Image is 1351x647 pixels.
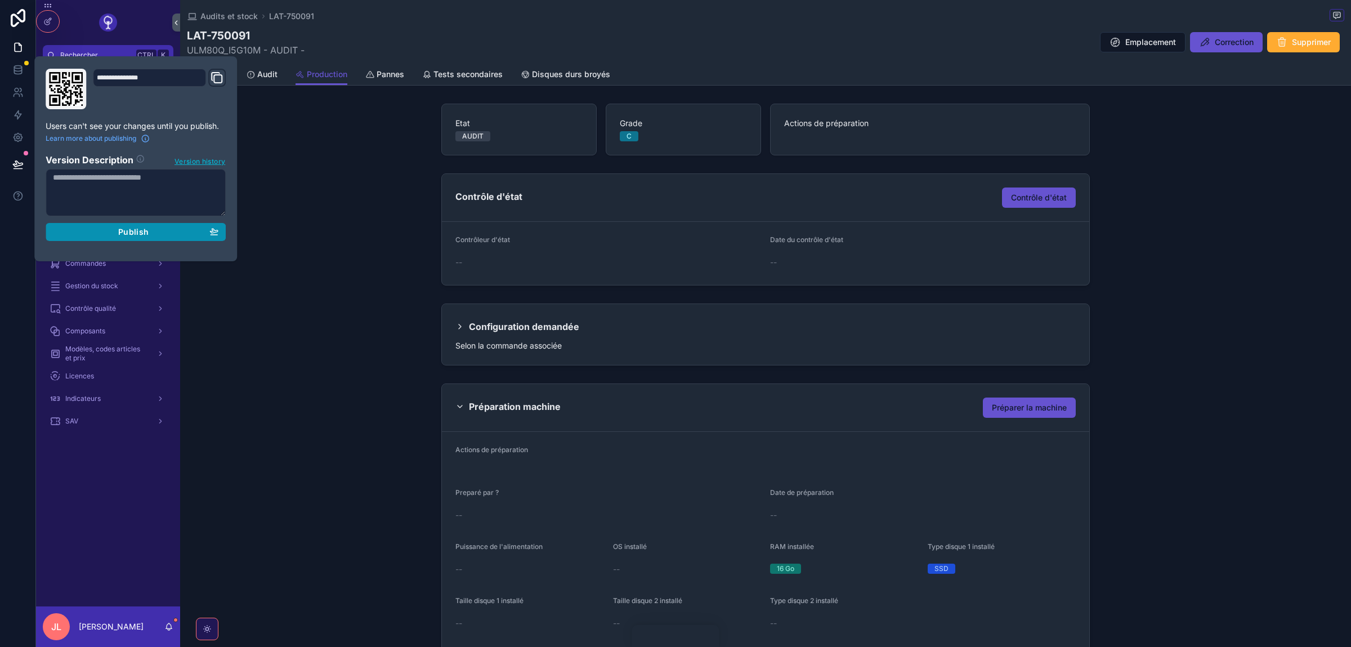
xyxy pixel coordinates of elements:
button: Supprimer [1267,32,1340,52]
span: -- [613,618,620,629]
span: Audit [257,69,278,80]
span: Version history [175,155,225,166]
span: Type disque 1 installé [928,542,995,551]
a: Audit [246,64,278,87]
span: Selon la commande associée [455,341,562,350]
span: SAV [65,417,78,426]
p: Users can't see your changes until you publish. [46,121,226,132]
span: Date de préparation [770,488,834,497]
a: Disques durs broyés [521,64,610,87]
p: [PERSON_NAME] [79,621,144,632]
a: Contrôle qualité [43,298,173,319]
a: SAV [43,411,173,431]
span: Actions de préparation [455,445,528,454]
span: Type disque 2 installé [770,596,838,605]
span: Supprimer [1292,37,1331,48]
span: -- [770,510,777,521]
a: LAT-750091 [269,11,314,22]
a: Learn more about publishing [46,134,150,143]
button: Version history [174,154,226,167]
button: Emplacement [1100,32,1186,52]
button: Préparer la machine [983,398,1076,418]
a: Tests secondaires [422,64,503,87]
span: Audits et stock [200,11,258,22]
span: Pannes [377,69,404,80]
span: Publish [118,227,149,237]
button: Publish [46,223,226,241]
span: Taille disque 2 installé [613,596,682,605]
span: Puissance de l'alimentation [455,542,543,551]
span: -- [613,564,620,575]
span: JL [51,620,61,633]
a: Modèles, codes articles et prix [43,343,173,364]
span: Disques durs broyés [532,69,610,80]
span: -- [455,618,462,629]
h2: Préparation machine [469,398,561,416]
span: Gestion du stock [65,282,118,291]
span: Contrôle qualité [65,304,116,313]
span: Contrôle d'état [1011,192,1067,203]
h2: Version Description [46,154,133,167]
a: Indicateurs [43,389,173,409]
span: Production [307,69,347,80]
a: Audits et stock [187,11,258,22]
span: Correction [1215,37,1254,48]
span: Grade [620,118,747,129]
a: Composants [43,321,173,341]
span: Composants [65,327,105,336]
h1: LAT-750091 [187,28,305,43]
button: RechercherCtrlK [43,45,173,65]
a: Commandes [43,253,173,274]
div: Domain and Custom Link [93,69,226,109]
span: -- [770,257,777,268]
span: -- [455,510,462,521]
span: Taille disque 1 installé [455,596,524,605]
h2: Configuration demandée [469,318,579,336]
span: K [159,51,168,60]
span: Rechercher [60,51,132,60]
div: AUDIT [462,131,484,141]
span: Emplacement [1125,37,1176,48]
span: Learn more about publishing [46,134,136,143]
span: Tests secondaires [433,69,503,80]
span: Modèles, codes articles et prix [65,345,147,363]
div: 16 Go [777,564,794,574]
span: Preparé par ? [455,488,499,497]
span: RAM installée [770,542,814,551]
button: Correction [1190,32,1263,52]
span: Actions de préparation [784,118,1076,129]
div: SSD [934,564,949,574]
span: ULM80Q_I5G10M - AUDIT - [187,43,305,57]
a: Pannes [365,64,404,87]
div: C [627,131,632,141]
a: Production [296,64,347,86]
span: Etat [455,118,583,129]
span: -- [455,564,462,575]
h2: Contrôle d'état [455,188,522,206]
span: OS installé [613,542,647,551]
span: Préparer la machine [992,402,1067,413]
a: Licences [43,366,173,386]
span: Ctrl [136,50,156,61]
span: Commandes [65,259,106,268]
span: -- [455,257,462,268]
span: Date du contrôle d'état [770,235,843,244]
span: Licences [65,372,94,381]
button: Contrôle d'état [1002,188,1076,208]
img: App logo [99,14,117,32]
span: -- [770,618,777,629]
span: Contrôleur d'état [455,235,510,244]
a: Gestion du stock [43,276,173,296]
span: Indicateurs [65,394,101,403]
